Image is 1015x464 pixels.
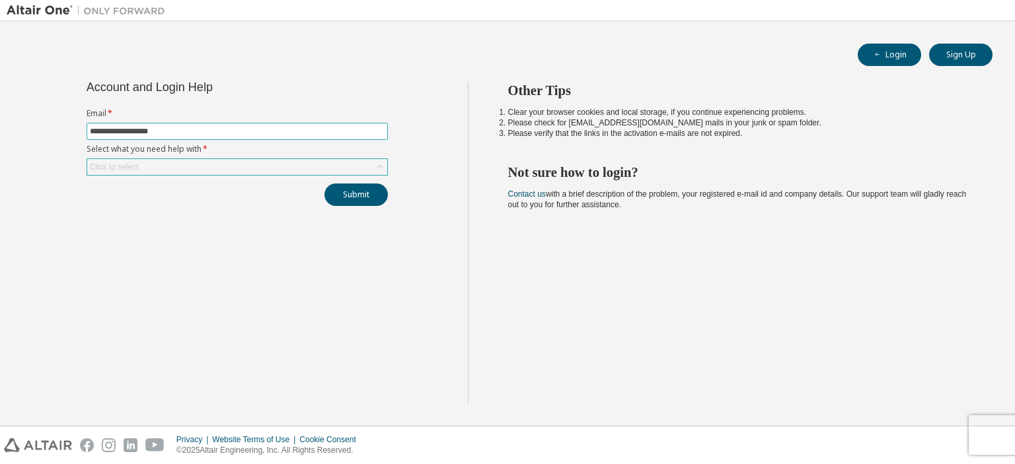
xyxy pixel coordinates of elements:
[90,162,139,172] div: Click to select
[87,159,387,175] div: Click to select
[7,4,172,17] img: Altair One
[508,164,969,181] h2: Not sure how to login?
[508,117,969,128] li: Please check for [EMAIL_ADDRESS][DOMAIN_NAME] mails in your junk or spam folder.
[102,438,116,452] img: instagram.svg
[299,434,363,445] div: Cookie Consent
[929,44,993,66] button: Sign Up
[87,82,328,92] div: Account and Login Help
[508,128,969,139] li: Please verify that the links in the activation e-mails are not expired.
[87,108,388,119] label: Email
[176,434,212,445] div: Privacy
[858,44,921,66] button: Login
[508,82,969,99] h2: Other Tips
[212,434,299,445] div: Website Terms of Use
[124,438,137,452] img: linkedin.svg
[80,438,94,452] img: facebook.svg
[176,445,364,456] p: © 2025 Altair Engineering, Inc. All Rights Reserved.
[508,189,546,199] a: Contact us
[145,438,165,452] img: youtube.svg
[508,107,969,117] li: Clear your browser cookies and local storage, if you continue experiencing problems.
[4,438,72,452] img: altair_logo.svg
[324,183,388,206] button: Submit
[87,144,388,154] label: Select what you need help with
[508,189,967,209] span: with a brief description of the problem, your registered e-mail id and company details. Our suppo...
